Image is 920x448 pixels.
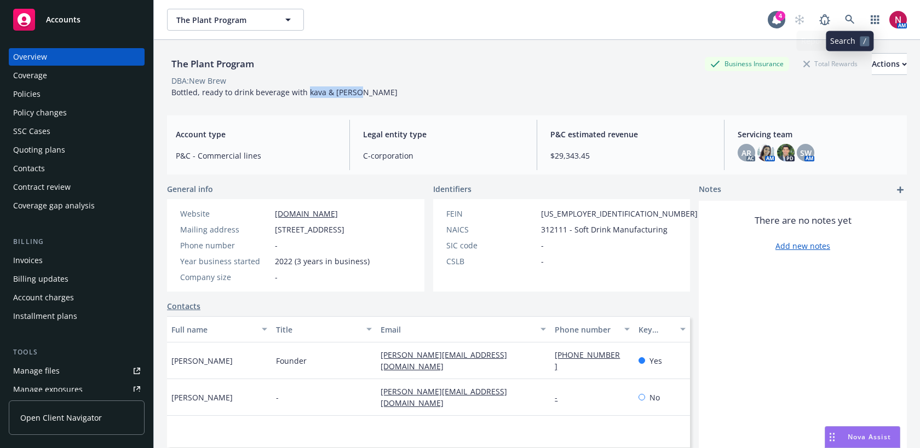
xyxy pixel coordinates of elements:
[649,392,660,403] span: No
[381,324,534,335] div: Email
[381,386,507,408] a: [PERSON_NAME][EMAIL_ADDRESS][DOMAIN_NAME]
[13,307,77,325] div: Installment plans
[13,270,68,288] div: Billing updates
[381,350,507,371] a: [PERSON_NAME][EMAIL_ADDRESS][DOMAIN_NAME]
[275,208,338,219] a: [DOMAIN_NAME]
[13,178,71,196] div: Contract review
[13,85,41,103] div: Policies
[775,11,785,21] div: 4
[13,123,50,140] div: SSC Cases
[9,289,145,306] a: Account charges
[894,183,907,196] a: add
[167,57,258,71] div: The Plant Program
[180,240,271,251] div: Phone number
[275,224,344,235] span: [STREET_ADDRESS]
[171,355,233,366] span: [PERSON_NAME]
[275,240,278,251] span: -
[9,381,145,398] a: Manage exposures
[446,224,537,235] div: NAICS
[171,75,226,86] div: DBA: New Brew
[20,412,102,423] span: Open Client Navigator
[550,316,634,342] button: Phone number
[9,252,145,269] a: Invoices
[276,324,360,335] div: Title
[639,324,674,335] div: Key contact
[541,208,698,219] span: [US_EMPLOYER_IDENTIFICATION_NUMBER]
[46,15,81,24] span: Accounts
[741,147,751,159] span: AR
[555,350,620,371] a: [PHONE_NUMBER]
[864,9,886,31] a: Switch app
[775,240,830,252] a: Add new notes
[13,67,47,84] div: Coverage
[872,53,907,75] button: Actions
[180,271,271,283] div: Company size
[13,48,47,66] div: Overview
[13,289,74,306] div: Account charges
[9,160,145,177] a: Contacts
[9,48,145,66] a: Overview
[171,392,233,403] span: [PERSON_NAME]
[848,432,891,441] span: Nova Assist
[738,129,898,140] span: Servicing team
[167,183,213,195] span: General info
[167,9,304,31] button: The Plant Program
[649,355,662,366] span: Yes
[167,300,200,312] a: Contacts
[13,252,43,269] div: Invoices
[9,178,145,196] a: Contract review
[171,87,398,97] span: Bottled, ready to drink beverage with kava & [PERSON_NAME]
[180,224,271,235] div: Mailing address
[9,347,145,358] div: Tools
[9,123,145,140] a: SSC Cases
[757,144,775,161] img: photo
[180,255,271,267] div: Year business started
[176,129,336,140] span: Account type
[9,197,145,214] a: Coverage gap analysis
[555,392,566,403] a: -
[171,324,255,335] div: Full name
[13,197,95,214] div: Coverage gap analysis
[13,362,60,380] div: Manage files
[889,11,907,28] img: photo
[755,214,852,227] span: There are no notes yet
[446,208,537,219] div: FEIN
[9,362,145,380] a: Manage files
[777,144,795,161] img: photo
[167,316,272,342] button: Full name
[825,426,900,448] button: Nova Assist
[180,208,271,219] div: Website
[13,104,67,121] div: Policy changes
[9,141,145,159] a: Quoting plans
[446,255,537,267] div: CSLB
[839,9,861,31] a: Search
[13,160,45,177] div: Contacts
[9,67,145,84] a: Coverage
[9,236,145,247] div: Billing
[13,381,83,398] div: Manage exposures
[872,54,907,74] div: Actions
[9,85,145,103] a: Policies
[433,183,472,195] span: Identifiers
[541,224,668,235] span: 312111 - Soft Drink Manufacturing
[541,240,544,251] span: -
[13,141,65,159] div: Quoting plans
[555,324,618,335] div: Phone number
[814,9,836,31] a: Report a Bug
[699,183,721,196] span: Notes
[825,427,839,447] div: Drag to move
[276,392,279,403] span: -
[276,355,307,366] span: Founder
[798,57,863,71] div: Total Rewards
[9,4,145,35] a: Accounts
[9,307,145,325] a: Installment plans
[9,270,145,288] a: Billing updates
[376,316,550,342] button: Email
[634,316,690,342] button: Key contact
[176,150,336,161] span: P&C - Commercial lines
[176,14,271,26] span: The Plant Program
[9,104,145,121] a: Policy changes
[789,9,810,31] a: Start snowing
[800,147,812,159] span: SW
